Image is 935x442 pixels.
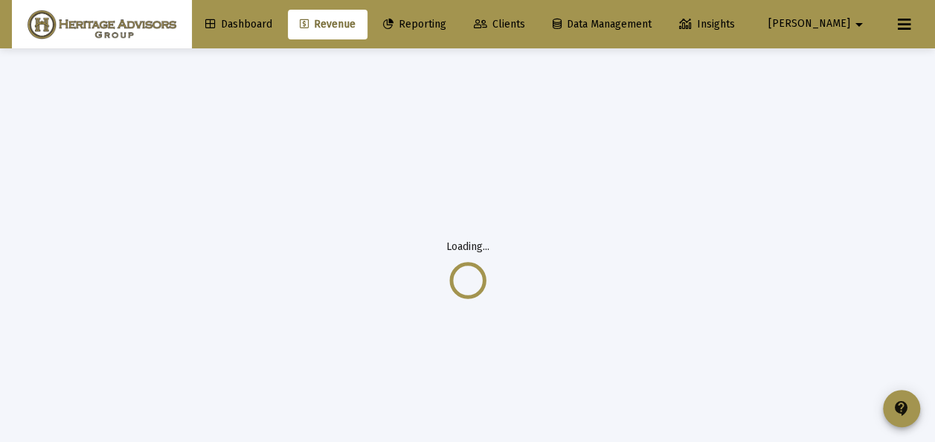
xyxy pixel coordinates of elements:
span: Reporting [383,18,446,31]
span: [PERSON_NAME] [768,18,850,31]
mat-icon: arrow_drop_down [850,10,868,39]
span: Clients [474,18,525,31]
a: Insights [667,10,747,39]
span: Dashboard [205,18,272,31]
mat-icon: contact_support [893,400,910,417]
a: Revenue [288,10,367,39]
button: [PERSON_NAME] [751,9,886,39]
a: Dashboard [193,10,284,39]
span: Revenue [300,18,356,31]
a: Clients [462,10,537,39]
span: Insights [679,18,735,31]
span: Data Management [553,18,652,31]
img: Dashboard [23,10,181,39]
a: Reporting [371,10,458,39]
a: Data Management [541,10,664,39]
